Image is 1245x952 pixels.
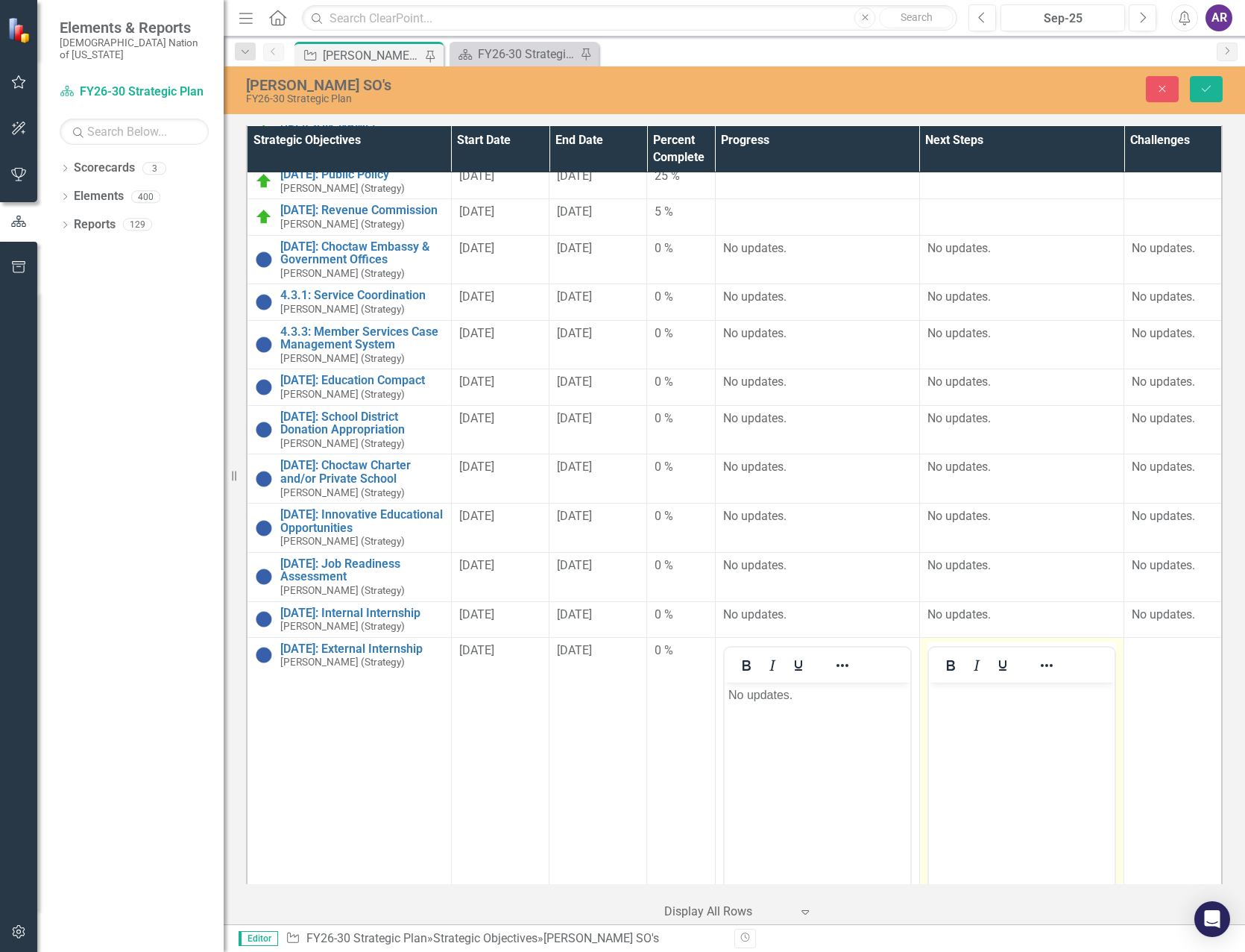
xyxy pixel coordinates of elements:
[1132,410,1214,428] p: No updates.
[255,610,273,628] img: Not Started
[557,204,592,219] span: [DATE]
[655,374,707,391] div: 0 %
[830,655,855,676] button: Reveal or hide additional toolbar items
[990,655,1015,676] button: Underline
[723,607,912,624] p: No updates.
[964,655,989,676] button: Italic
[901,11,933,23] span: Search
[1132,607,1214,624] p: No updates.
[655,642,707,660] div: 0 %
[557,411,592,425] span: [DATE]
[280,657,405,668] small: [PERSON_NAME] (Strategy)
[280,219,405,230] small: [PERSON_NAME] (Strategy)
[255,208,273,226] img: On Target
[1194,901,1230,937] div: Open Intercom Messenger
[280,168,444,181] a: [DATE]: Public Policy
[459,169,494,183] span: [DATE]
[131,190,160,203] div: 400
[280,183,405,194] small: [PERSON_NAME] (Strategy)
[459,558,494,572] span: [DATE]
[280,240,444,266] a: [DATE]: Choctaw Embassy & Government Offices
[74,188,124,205] a: Elements
[723,289,912,306] p: No updates.
[433,931,538,945] a: Strategic Objectives
[306,931,427,945] a: FY26-30 Strategic Plan
[927,410,1116,428] p: No updates.
[557,460,592,474] span: [DATE]
[280,585,405,596] small: [PERSON_NAME] (Strategy)
[453,45,576,63] a: FY26-30 Strategic Plan
[879,7,954,28] button: Search
[927,557,1116,574] p: No updates.
[280,487,405,498] small: [PERSON_NAME] (Strategy)
[123,219,152,231] div: 129
[459,289,494,304] span: [DATE]
[1205,4,1232,31] button: AR
[280,536,405,547] small: [PERSON_NAME] (Strategy)
[459,607,494,621] span: [DATE]
[280,459,444,485] a: [DATE]: Choctaw Charter and/or Private School
[1132,374,1214,391] p: No updates.
[723,240,912,257] p: No updates.
[1132,289,1214,306] p: No updates.
[557,375,592,389] span: [DATE]
[723,459,912,476] p: No updates.
[280,325,444,351] a: 4.3.3: Member Services Case Management System
[543,931,659,945] div: [PERSON_NAME] SO's
[927,508,1116,525] p: No updates.
[557,169,592,183] span: [DATE]
[302,5,957,31] input: Search ClearPoint...
[459,643,494,657] span: [DATE]
[459,375,494,389] span: [DATE]
[280,268,405,279] small: [PERSON_NAME] (Strategy)
[459,241,494,255] span: [DATE]
[280,289,444,302] a: 4.3.1: Service Coordination
[1132,240,1214,257] p: No updates.
[1132,557,1214,574] p: No updates.
[927,607,1116,624] p: No updates.
[927,459,1116,476] p: No updates.
[1034,655,1059,676] button: Reveal or hide additional toolbar items
[557,643,592,657] span: [DATE]
[723,557,912,574] p: No updates.
[280,374,444,387] a: [DATE]: Education Compact
[655,289,707,306] div: 0 %
[323,46,421,65] div: [PERSON_NAME] SO's
[655,557,707,574] div: 0 %
[60,119,209,145] input: Search Below...
[655,168,707,185] div: 25 %
[655,240,707,257] div: 0 %
[927,289,1116,306] p: No updates.
[280,621,405,632] small: [PERSON_NAME] (Strategy)
[557,326,592,340] span: [DATE]
[239,931,278,946] span: Editor
[74,160,135,177] a: Scorecards
[723,325,912,342] p: No updates.
[255,251,273,269] img: Not Started
[255,421,273,439] img: Not Started
[255,172,273,190] img: On Target
[723,410,912,428] p: No updates.
[280,557,444,583] a: [DATE]: Job Readiness Assessment
[246,93,789,104] div: FY26-30 Strategic Plan
[246,77,789,93] div: [PERSON_NAME] SO's
[938,655,963,676] button: Bold
[655,325,707,342] div: 0 %
[927,325,1116,342] p: No updates.
[723,508,912,525] p: No updates.
[280,389,405,400] small: [PERSON_NAME] (Strategy)
[60,19,209,37] span: Elements & Reports
[142,162,166,175] div: 3
[255,293,273,311] img: Not Started
[255,378,273,396] img: Not Started
[557,241,592,255] span: [DATE]
[459,509,494,523] span: [DATE]
[459,204,494,219] span: [DATE]
[734,655,759,676] button: Bold
[655,607,707,624] div: 0 %
[478,45,576,63] div: FY26-30 Strategic Plan
[280,438,405,449] small: [PERSON_NAME] (Strategy)
[557,607,592,621] span: [DATE]
[655,459,707,476] div: 0 %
